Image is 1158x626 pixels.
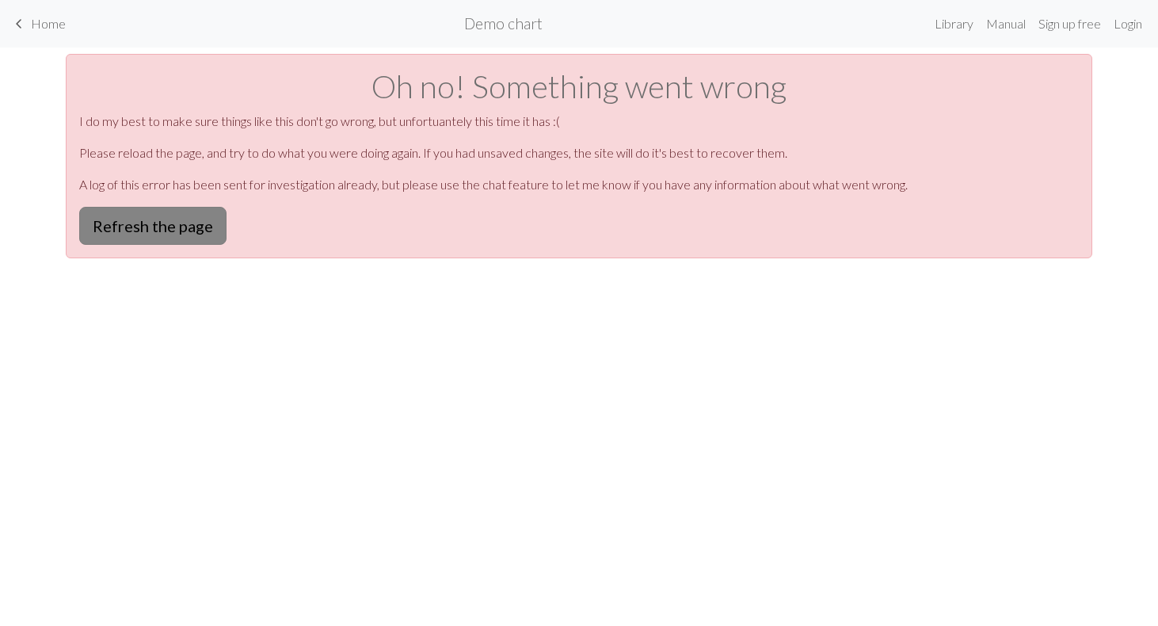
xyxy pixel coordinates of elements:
h2: Demo chart [464,14,543,32]
a: Library [928,8,980,40]
a: Home [10,10,66,37]
span: Home [31,16,66,31]
span: keyboard_arrow_left [10,13,29,35]
p: A log of this error has been sent for investigation already, but please use the chat feature to l... [79,175,1079,194]
a: Login [1107,8,1148,40]
h1: Oh no! Something went wrong [79,67,1079,105]
p: Please reload the page, and try to do what you were doing again. If you had unsaved changes, the ... [79,143,1079,162]
p: I do my best to make sure things like this don't go wrong, but unfortuantely this time it has :( [79,112,1079,131]
button: Refresh the page [79,207,227,245]
a: Manual [980,8,1032,40]
a: Sign up free [1032,8,1107,40]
